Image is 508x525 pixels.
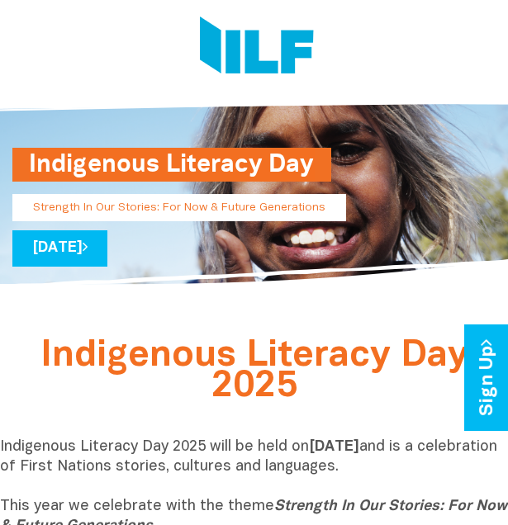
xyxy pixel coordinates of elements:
a: Indigenous Literacy Day [12,184,298,198]
a: [DATE] [12,230,107,267]
span: Indigenous Literacy Day 2025 [40,339,468,404]
p: Strength In Our Stories: For Now & Future Generations [12,194,346,221]
img: Logo [200,17,314,78]
b: [DATE] [309,440,359,454]
h1: Indigenous Literacy Day [29,148,315,182]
